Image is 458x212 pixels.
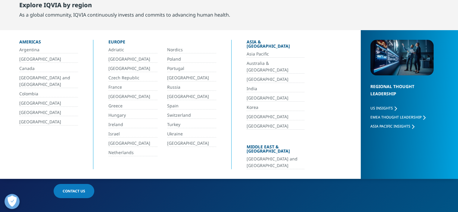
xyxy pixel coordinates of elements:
[247,60,304,74] a: Australia & [GEOGRAPHIC_DATA]
[370,115,422,120] span: EMEA Thought Leadership
[167,131,216,138] a: Ukraine
[247,113,304,120] a: [GEOGRAPHIC_DATA]
[108,149,157,156] a: Netherlands
[370,124,410,129] span: Asia Pacific Insights
[247,156,304,169] a: [GEOGRAPHIC_DATA] and [GEOGRAPHIC_DATA]
[108,121,157,128] a: Ireland
[247,40,304,51] div: Asia & [GEOGRAPHIC_DATA]
[108,84,157,91] a: France
[370,83,434,105] div: Regional Thought Leadership
[108,40,216,46] div: Europe
[247,51,304,58] a: Asia Pacific
[247,85,304,92] a: India
[108,56,157,63] a: [GEOGRAPHIC_DATA]
[167,74,216,81] a: [GEOGRAPHIC_DATA]
[63,188,85,194] span: Contact us
[108,74,157,81] a: Czech Republic
[247,76,304,83] a: [GEOGRAPHIC_DATA]
[247,95,304,102] a: [GEOGRAPHIC_DATA]
[108,140,157,147] a: [GEOGRAPHIC_DATA]
[19,2,230,11] div: Explore IQVIA by region
[167,140,216,147] a: [GEOGRAPHIC_DATA]
[19,100,78,107] a: [GEOGRAPHIC_DATA]
[108,93,157,100] a: [GEOGRAPHIC_DATA]
[167,56,216,63] a: Poland
[167,84,216,91] a: Russia
[108,65,157,72] a: [GEOGRAPHIC_DATA]
[19,56,78,63] a: [GEOGRAPHIC_DATA]
[370,106,393,111] span: US Insights
[167,103,216,109] a: Spain
[19,40,78,46] div: Americas
[19,119,78,125] a: [GEOGRAPHIC_DATA]
[247,104,304,111] a: Korea
[108,112,157,119] a: Hungary
[19,11,230,18] div: As a global community, IQVIA continuously invests and commits to advancing human health.
[54,184,94,198] a: Contact us
[370,40,434,75] img: 2093_analyzing-data-using-big-screen-display-and-laptop.png
[19,90,78,97] a: Colombia
[370,124,414,129] a: Asia Pacific Insights
[108,131,157,138] a: Israel
[19,74,78,88] a: [GEOGRAPHIC_DATA] and [GEOGRAPHIC_DATA]
[370,115,425,120] a: EMEA Thought Leadership
[19,65,78,72] a: Canada
[108,103,157,109] a: Greece
[167,65,216,72] a: Portugal
[167,121,216,128] a: Turkey
[167,93,216,100] a: [GEOGRAPHIC_DATA]
[370,106,397,111] a: US Insights
[247,123,304,130] a: [GEOGRAPHIC_DATA]
[5,194,20,209] button: Präferenzen öffnen
[108,46,157,53] a: Adriatic
[247,145,304,156] div: Middle East & [GEOGRAPHIC_DATA]
[167,112,216,119] a: Switzerland
[167,46,216,53] a: Nordics
[19,109,78,116] a: [GEOGRAPHIC_DATA]
[19,46,78,53] a: Argentina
